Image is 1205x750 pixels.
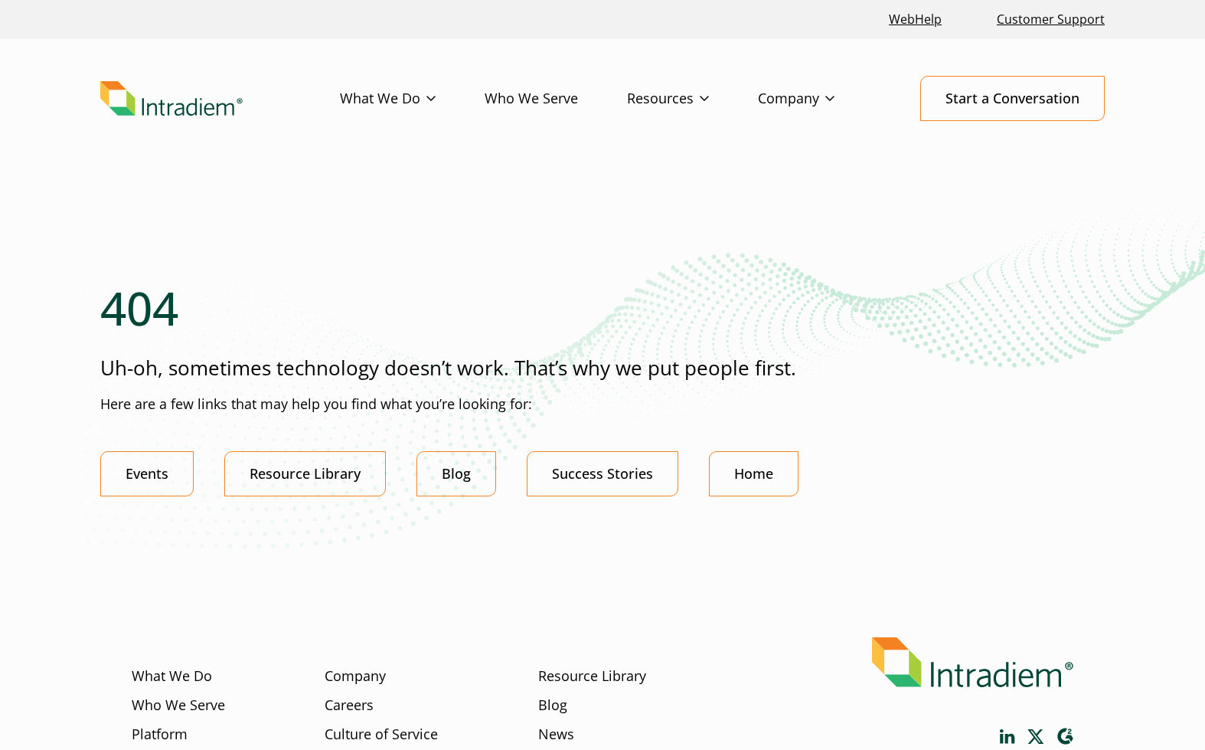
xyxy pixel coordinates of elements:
[224,451,386,496] a: Resource Library
[1027,729,1044,744] a: Link opens in a new window
[538,696,567,716] a: Blog
[920,76,1105,121] a: Start a Conversation
[627,77,758,121] a: Resources
[527,451,678,496] a: Success Stories
[100,395,1105,414] p: Here are a few links that may help you find what you’re looking for:
[100,354,1105,382] p: Uh-oh, sometimes technology doesn’t work. That’s why we put people first.
[340,77,485,121] a: What We Do
[709,451,798,496] a: Home
[100,81,243,116] img: Intradiem
[883,3,948,36] a: Link opens in a new window
[1056,728,1073,745] a: Link opens in a new window
[872,637,1073,687] img: Intradiem
[100,451,194,496] a: Events
[538,725,574,745] a: News
[325,725,438,745] a: Culture of Service
[100,280,1105,336] h1: 404
[485,77,627,121] a: Who We Serve
[132,696,225,716] a: Who We Serve
[325,696,374,716] a: Careers
[758,77,883,121] a: Company
[538,666,646,686] a: Resource Library
[1000,729,1015,744] a: Link opens in a new window
[100,81,340,116] a: Link to homepage of Intradiem
[132,666,212,686] a: What We Do
[416,451,496,496] a: Blog
[325,666,386,686] a: Company
[132,725,188,745] a: Platform
[991,3,1111,36] a: Customer Support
